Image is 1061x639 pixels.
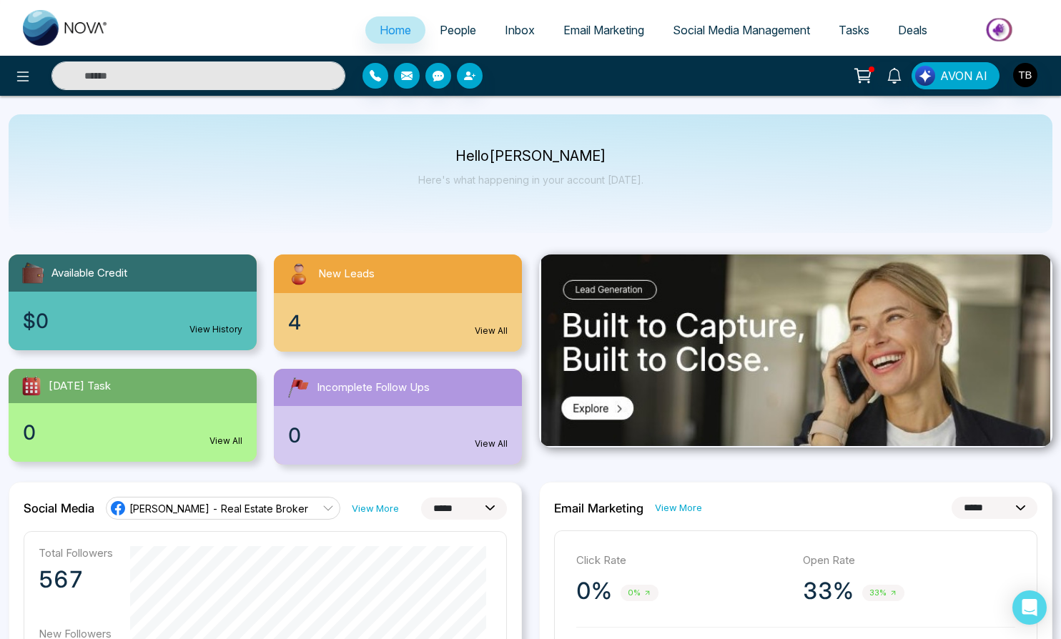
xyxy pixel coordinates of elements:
span: Tasks [839,23,869,37]
a: View History [189,323,242,336]
span: 0 [23,417,36,447]
span: Available Credit [51,265,127,282]
span: 0% [621,585,658,601]
a: View More [352,502,399,515]
img: todayTask.svg [20,375,43,397]
p: 567 [39,565,113,594]
a: Social Media Management [658,16,824,44]
p: 33% [803,577,854,605]
button: AVON AI [912,62,1000,89]
p: Click Rate [576,553,789,569]
h2: Email Marketing [554,501,643,515]
a: View All [209,435,242,447]
a: New Leads4View All [265,254,530,352]
p: Total Followers [39,546,113,560]
span: Social Media Management [673,23,810,37]
img: Market-place.gif [949,14,1052,46]
img: Lead Flow [915,66,935,86]
a: Tasks [824,16,884,44]
a: Email Marketing [549,16,658,44]
span: $0 [23,306,49,336]
div: Open Intercom Messenger [1012,590,1047,625]
span: Deals [898,23,927,37]
a: View All [475,437,508,450]
p: 0% [576,577,612,605]
a: People [425,16,490,44]
a: Incomplete Follow Ups0View All [265,369,530,465]
span: 4 [288,307,301,337]
span: [PERSON_NAME] - Real Estate Broker [129,502,308,515]
p: Open Rate [803,553,1015,569]
a: View All [475,325,508,337]
span: New Leads [318,266,375,282]
img: followUps.svg [285,375,311,400]
h2: Social Media [24,501,94,515]
a: Deals [884,16,942,44]
span: Email Marketing [563,23,644,37]
a: View More [655,501,702,515]
span: [DATE] Task [49,378,111,395]
img: availableCredit.svg [20,260,46,286]
span: AVON AI [940,67,987,84]
p: Here's what happening in your account [DATE]. [418,174,643,186]
img: newLeads.svg [285,260,312,287]
span: Incomplete Follow Ups [317,380,430,396]
img: . [541,254,1050,446]
span: People [440,23,476,37]
img: User Avatar [1013,63,1037,87]
img: Nova CRM Logo [23,10,109,46]
span: Home [380,23,411,37]
a: Home [365,16,425,44]
a: Inbox [490,16,549,44]
span: 33% [862,585,904,601]
span: 0 [288,420,301,450]
span: Inbox [505,23,535,37]
p: Hello [PERSON_NAME] [418,150,643,162]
